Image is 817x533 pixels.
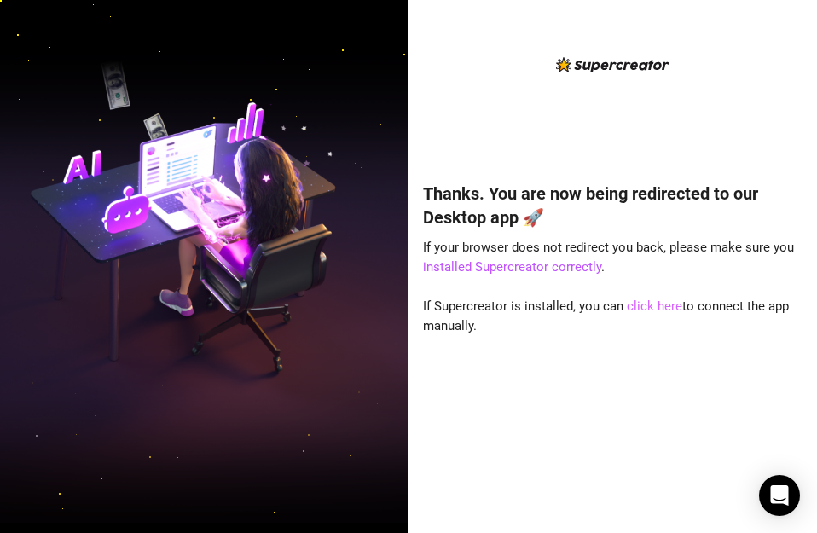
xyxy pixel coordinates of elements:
span: If Supercreator is installed, you can to connect the app manually. [423,298,789,334]
a: click here [627,298,682,314]
div: Open Intercom Messenger [759,475,800,516]
img: logo-BBDzfeDw.svg [556,57,669,72]
a: installed Supercreator correctly [423,259,601,275]
h4: Thanks. You are now being redirected to our Desktop app 🚀 [423,182,803,229]
span: If your browser does not redirect you back, please make sure you . [423,240,794,275]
